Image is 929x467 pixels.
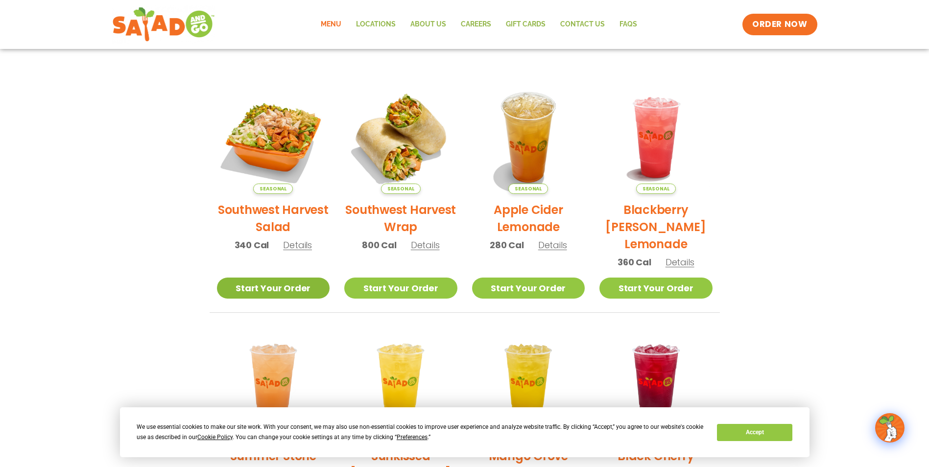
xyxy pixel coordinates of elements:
[349,13,403,36] a: Locations
[599,278,713,299] a: Start Your Order
[217,81,330,194] img: Product photo for Southwest Harvest Salad
[253,184,293,194] span: Seasonal
[313,13,349,36] a: Menu
[599,201,713,253] h2: Blackberry [PERSON_NAME] Lemonade
[344,278,457,299] a: Start Your Order
[599,81,713,194] img: Product photo for Blackberry Bramble Lemonade
[453,13,499,36] a: Careers
[197,434,233,441] span: Cookie Policy
[499,13,553,36] a: GIFT CARDS
[876,414,904,442] img: wpChatIcon
[313,13,644,36] nav: Menu
[411,239,440,251] span: Details
[472,327,585,441] img: Product photo for Mango Grove Lemonade
[137,422,705,443] div: We use essential cookies to make our site work. With your consent, we may also use non-essential ...
[217,327,330,441] img: Product photo for Summer Stone Fruit Lemonade
[403,13,453,36] a: About Us
[752,19,807,30] span: ORDER NOW
[717,424,792,441] button: Accept
[472,201,585,235] h2: Apple Cider Lemonade
[472,81,585,194] img: Product photo for Apple Cider Lemonade
[381,184,421,194] span: Seasonal
[472,278,585,299] a: Start Your Order
[235,238,269,252] span: 340 Cal
[599,327,713,441] img: Product photo for Black Cherry Orchard Lemonade
[636,184,676,194] span: Seasonal
[217,278,330,299] a: Start Your Order
[612,13,644,36] a: FAQs
[397,434,428,441] span: Preferences
[344,201,457,235] h2: Southwest Harvest Wrap
[618,256,651,269] span: 360 Cal
[344,327,457,441] img: Product photo for Sunkissed Yuzu Lemonade
[362,238,397,252] span: 800 Cal
[344,81,457,194] img: Product photo for Southwest Harvest Wrap
[666,256,694,268] span: Details
[120,407,810,457] div: Cookie Consent Prompt
[538,239,567,251] span: Details
[508,184,548,194] span: Seasonal
[742,14,817,35] a: ORDER NOW
[217,201,330,235] h2: Southwest Harvest Salad
[283,239,312,251] span: Details
[553,13,612,36] a: Contact Us
[490,238,524,252] span: 280 Cal
[112,5,215,44] img: new-SAG-logo-768×292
